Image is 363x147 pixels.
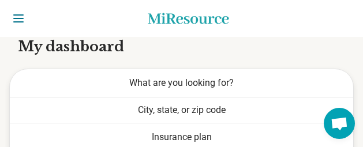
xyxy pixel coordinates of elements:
[10,69,353,97] button: What are you looking for?
[129,77,234,88] span: What are you looking for?
[9,37,354,56] h1: My dashboard
[10,97,353,123] button: City, state, or zip code
[324,108,355,139] a: Open chat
